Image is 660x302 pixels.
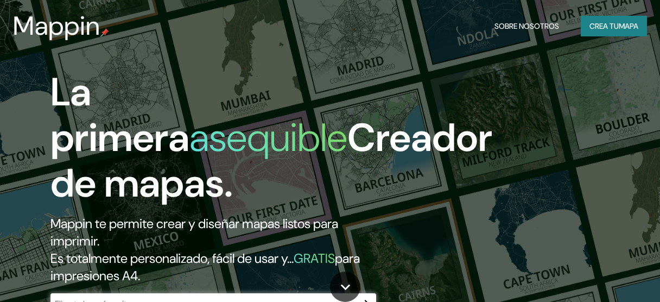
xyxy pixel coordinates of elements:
font: Mappin te permite crear y diseñar mapas listos para imprimir. [50,215,338,249]
font: Sobre nosotros [494,21,559,31]
font: Crea tu [589,21,619,31]
button: Sobre nosotros [490,16,563,36]
font: Es totalmente personalizado, fácil de usar y... [50,250,294,267]
button: Crea tumapa [581,16,647,36]
font: para impresiones A4. [50,250,360,284]
font: mapa [619,21,638,31]
font: La primera [50,67,189,163]
font: asequible [189,112,347,163]
font: Mappin [13,9,100,43]
img: pin de mapeo [100,28,109,37]
font: GRATIS [294,250,335,267]
font: Creador de mapas. [50,112,492,209]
